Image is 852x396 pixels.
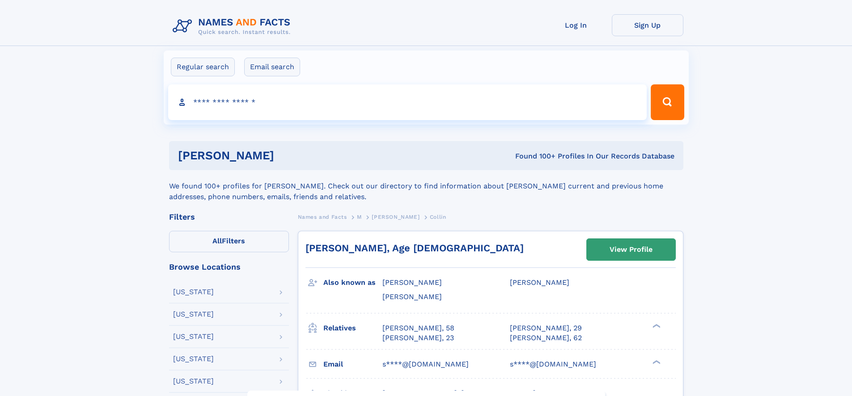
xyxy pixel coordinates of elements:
[244,58,300,76] label: Email search
[323,321,382,336] h3: Relatives
[169,263,289,271] div: Browse Locations
[169,170,683,202] div: We found 100+ profiles for [PERSON_NAME]. Check out our directory to find information about [PERS...
[169,231,289,252] label: Filters
[372,214,420,220] span: [PERSON_NAME]
[171,58,235,76] label: Regular search
[587,239,675,260] a: View Profile
[510,278,569,287] span: [PERSON_NAME]
[169,14,298,38] img: Logo Names and Facts
[357,214,362,220] span: M
[357,211,362,222] a: M
[382,292,442,301] span: [PERSON_NAME]
[510,323,582,333] a: [PERSON_NAME], 29
[650,323,661,329] div: ❯
[510,333,582,343] a: [PERSON_NAME], 62
[612,14,683,36] a: Sign Up
[323,357,382,372] h3: Email
[173,378,214,385] div: [US_STATE]
[540,14,612,36] a: Log In
[173,355,214,363] div: [US_STATE]
[298,211,347,222] a: Names and Facts
[650,359,661,365] div: ❯
[372,211,420,222] a: [PERSON_NAME]
[173,288,214,296] div: [US_STATE]
[323,275,382,290] h3: Also known as
[169,213,289,221] div: Filters
[173,333,214,340] div: [US_STATE]
[610,239,653,260] div: View Profile
[651,84,684,120] button: Search Button
[173,311,214,318] div: [US_STATE]
[212,237,222,245] span: All
[382,323,454,333] a: [PERSON_NAME], 58
[382,333,454,343] a: [PERSON_NAME], 23
[168,84,647,120] input: search input
[382,278,442,287] span: [PERSON_NAME]
[430,214,446,220] span: Collin
[305,242,524,254] a: [PERSON_NAME], Age [DEMOGRAPHIC_DATA]
[394,151,674,161] div: Found 100+ Profiles In Our Records Database
[178,150,395,161] h1: [PERSON_NAME]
